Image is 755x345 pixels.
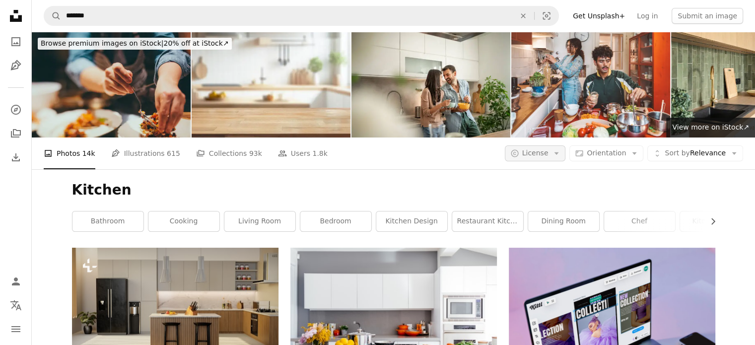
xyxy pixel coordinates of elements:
a: Collections [6,124,26,143]
a: Explore [6,100,26,120]
a: Log in [631,8,664,24]
h1: Kitchen [72,181,715,199]
button: Sort byRelevance [647,145,743,161]
span: License [522,149,549,157]
a: cooking [148,211,219,231]
span: 93k [249,148,262,159]
span: 1.8k [312,148,327,159]
span: View more on iStock ↗ [672,123,749,131]
a: View more on iStock↗ [666,118,755,138]
a: Download History [6,147,26,167]
img: New Love Milestone - a couple in love enjoying breakfast in their new apartment [351,32,510,138]
a: bedroom [300,211,371,231]
button: Submit an image [672,8,743,24]
span: Browse premium images on iStock | [41,39,163,47]
a: bathroom [72,211,143,231]
a: dining room [528,211,599,231]
button: Orientation [569,145,643,161]
a: Log in / Sign up [6,272,26,291]
a: restaurant kitchen [452,211,523,231]
a: Collections 93k [196,138,262,169]
a: kitchen design [376,211,447,231]
a: a kitchen with two stools next to a counter [72,301,278,310]
button: License [505,145,566,161]
button: Menu [6,319,26,339]
a: kitchen table [680,211,751,231]
a: Illustrations 615 [111,138,180,169]
a: chef [604,211,675,231]
form: Find visuals sitewide [44,6,559,26]
img: It's Taco Tuesday [32,32,191,138]
a: Users 1.8k [278,138,328,169]
img: young woman and man preparing meal for take away in kitchen [511,32,670,138]
a: Home — Unsplash [6,6,26,28]
span: Sort by [665,149,689,157]
span: 615 [167,148,180,159]
button: Visual search [535,6,558,25]
span: Relevance [665,148,726,158]
div: 20% off at iStock ↗ [38,38,232,50]
button: Language [6,295,26,315]
button: Search Unsplash [44,6,61,25]
img: Empty table front kitchen blurred background. [192,32,350,138]
a: Illustrations [6,56,26,75]
span: Orientation [587,149,626,157]
a: white over-the-range oven [290,305,497,314]
a: Browse premium images on iStock|20% off at iStock↗ [32,32,238,56]
a: Get Unsplash+ [567,8,631,24]
button: Clear [512,6,534,25]
button: scroll list to the right [704,211,715,231]
a: living room [224,211,295,231]
a: Photos [6,32,26,52]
